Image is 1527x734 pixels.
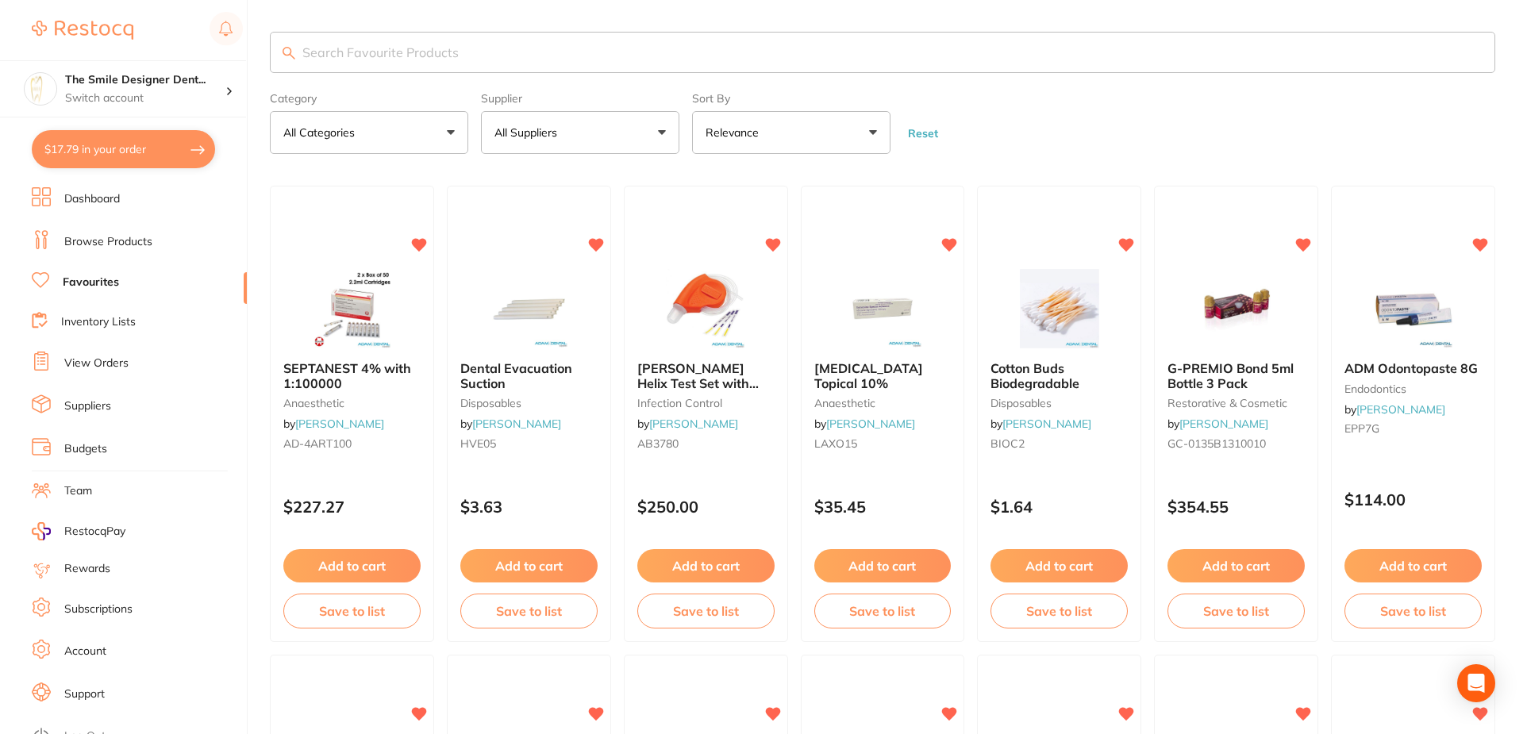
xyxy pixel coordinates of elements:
[460,436,496,451] span: HVE05
[481,111,679,154] button: All Suppliers
[814,397,952,409] small: anaesthetic
[283,594,421,628] button: Save to list
[1167,436,1266,451] span: GC-0135B1310010
[692,92,890,105] label: Sort By
[637,549,775,582] button: Add to cart
[64,483,92,499] a: Team
[64,355,129,371] a: View Orders
[64,561,110,577] a: Rewards
[64,234,152,250] a: Browse Products
[1167,498,1305,516] p: $354.55
[283,397,421,409] small: anaesthetic
[814,417,915,431] span: by
[814,360,923,390] span: [MEDICAL_DATA] Topical 10%
[32,12,133,48] a: Restocq Logo
[1344,382,1482,395] small: endodontics
[1344,360,1478,376] span: ADM Odontopaste 8G
[1457,664,1495,702] div: Open Intercom Messenger
[270,92,468,105] label: Category
[63,275,119,290] a: Favourites
[283,361,421,390] b: SEPTANEST 4% with 1:100000
[990,436,1025,451] span: BIOC2
[814,361,952,390] b: Xylocaine Topical 10%
[1008,269,1111,348] img: Cotton Buds Biodegradable
[903,126,943,140] button: Reset
[990,498,1128,516] p: $1.64
[826,417,915,431] a: [PERSON_NAME]
[649,417,738,431] a: [PERSON_NAME]
[283,417,384,431] span: by
[64,441,107,457] a: Budgets
[814,549,952,582] button: Add to cart
[32,522,125,540] a: RestocqPay
[283,125,361,140] p: All Categories
[1344,594,1482,628] button: Save to list
[814,594,952,628] button: Save to list
[637,360,759,405] span: [PERSON_NAME] Helix Test Set with 250 Strips
[1179,417,1268,431] a: [PERSON_NAME]
[990,360,1079,390] span: Cotton Buds Biodegradable
[32,21,133,40] img: Restocq Logo
[65,90,225,106] p: Switch account
[32,130,215,168] button: $17.79 in your order
[814,498,952,516] p: $35.45
[1167,361,1305,390] b: G-PREMIO Bond 5ml Bottle 3 Pack
[637,397,775,409] small: infection control
[1002,417,1091,431] a: [PERSON_NAME]
[64,524,125,540] span: RestocqPay
[1185,269,1288,348] img: G-PREMIO Bond 5ml Bottle 3 Pack
[460,417,561,431] span: by
[990,417,1091,431] span: by
[25,73,56,105] img: The Smile Designer Dental Studio
[692,111,890,154] button: Relevance
[990,594,1128,628] button: Save to list
[460,498,598,516] p: $3.63
[1167,360,1294,390] span: G-PREMIO Bond 5ml Bottle 3 Pack
[1356,402,1445,417] a: [PERSON_NAME]
[460,549,598,582] button: Add to cart
[1344,490,1482,509] p: $114.00
[32,522,51,540] img: RestocqPay
[460,397,598,409] small: disposables
[637,498,775,516] p: $250.00
[1362,269,1465,348] img: ADM Odontopaste 8G
[1344,549,1482,582] button: Add to cart
[283,360,411,390] span: SEPTANEST 4% with 1:100000
[637,594,775,628] button: Save to list
[64,686,105,702] a: Support
[990,397,1128,409] small: disposables
[472,417,561,431] a: [PERSON_NAME]
[1344,402,1445,417] span: by
[64,644,106,659] a: Account
[814,436,857,451] span: LAXO15
[460,361,598,390] b: Dental Evacuation Suction
[283,498,421,516] p: $227.27
[270,32,1495,73] input: Search Favourite Products
[1344,361,1482,375] b: ADM Odontopaste 8G
[283,549,421,582] button: Add to cart
[1167,397,1305,409] small: restorative & cosmetic
[283,436,352,451] span: AD-4ART100
[990,549,1128,582] button: Add to cart
[64,398,111,414] a: Suppliers
[637,361,775,390] b: Browne Helix Test Set with 250 Strips
[295,417,384,431] a: [PERSON_NAME]
[831,269,934,348] img: Xylocaine Topical 10%
[61,314,136,330] a: Inventory Lists
[494,125,563,140] p: All Suppliers
[1167,549,1305,582] button: Add to cart
[64,601,133,617] a: Subscriptions
[460,594,598,628] button: Save to list
[1344,421,1379,436] span: EPP7G
[654,269,757,348] img: Browne Helix Test Set with 250 Strips
[637,436,679,451] span: AB3780
[270,111,468,154] button: All Categories
[65,72,225,88] h4: The Smile Designer Dental Studio
[477,269,580,348] img: Dental Evacuation Suction
[300,269,403,348] img: SEPTANEST 4% with 1:100000
[637,417,738,431] span: by
[1167,417,1268,431] span: by
[64,191,120,207] a: Dashboard
[706,125,765,140] p: Relevance
[1167,594,1305,628] button: Save to list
